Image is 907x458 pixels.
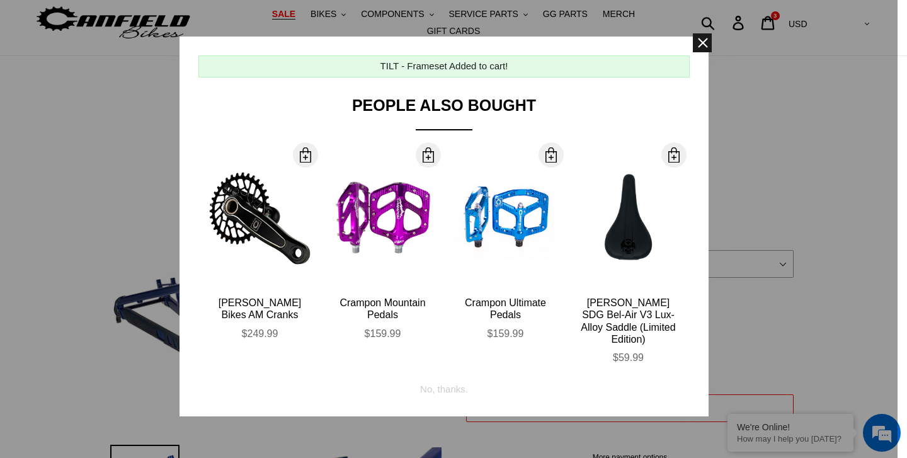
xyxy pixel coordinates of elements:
[331,166,435,270] img: Canfield-Crampon-Mountain-Purple-Shopify_large.jpg
[453,166,557,270] img: Canfield-Crampon-Ultimate-Blue_large.jpg
[73,144,174,272] span: We're online!
[198,96,690,130] div: People Also Bought
[208,297,312,321] div: [PERSON_NAME] Bikes AM Cranks
[208,166,312,270] img: Canfield-Crank-ABRing-2_df4c4e77-9ee2-41fa-a362-64b584e1fd51_large.jpg
[576,297,680,345] div: [PERSON_NAME] SDG Bel-Air V3 Lux-Alloy Saddle (Limited Edition)
[40,63,72,94] img: d_696896380_company_1647369064580_696896380
[488,328,524,339] span: $159.99
[207,6,237,37] div: Minimize live chat window
[331,297,435,321] div: Crampon Mountain Pedals
[365,328,401,339] span: $159.99
[453,297,557,321] div: Crampon Ultimate Pedals
[14,69,33,88] div: Navigation go back
[576,166,680,270] img: Canfield-SDG-Bel-Air-Saddle_large.jpg
[84,71,231,87] div: Chat with us now
[380,59,508,74] div: TILT - Frameset Added to cart!
[242,328,278,339] span: $249.99
[6,316,240,360] textarea: Type your message and hit 'Enter'
[420,373,468,397] div: No, thanks.
[613,352,644,363] span: $59.99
